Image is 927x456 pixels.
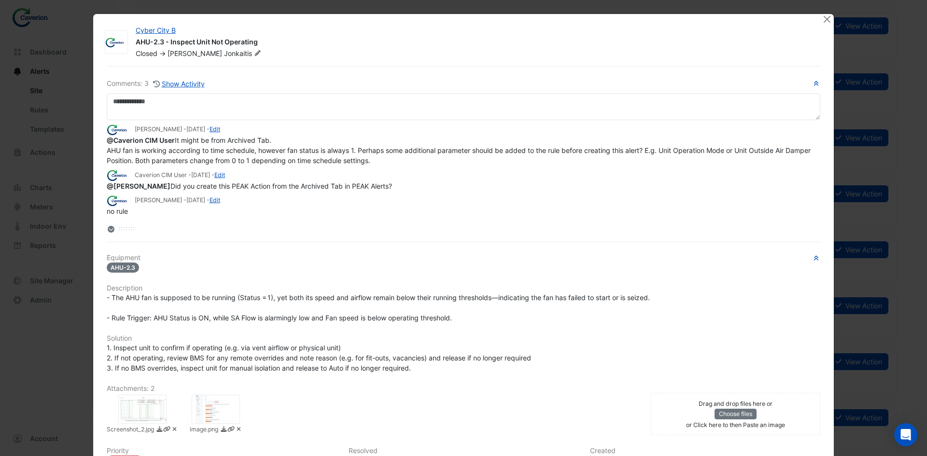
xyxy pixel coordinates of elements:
small: Screenshot_2.jpg [107,425,154,435]
small: [PERSON_NAME] - - [135,125,220,134]
img: Caverion [105,38,127,47]
span: - The AHU fan is supposed to be running (Status = 1), yet both its speed and airflow remain below... [107,293,650,322]
h6: Description [107,284,820,292]
h6: Equipment [107,254,820,262]
span: AHU-2.3 [107,263,139,273]
img: Caverion [107,124,131,135]
button: Show Activity [153,78,205,89]
button: Close [822,14,832,24]
a: Edit [214,171,225,179]
span: Did you create this PEAK Action from the Archived Tab in PEAK Alerts? [107,182,392,190]
span: Jonkaitis [224,49,263,58]
button: Choose files [715,409,757,419]
a: Cyber City B [136,26,176,34]
small: Caverion CIM User - - [135,171,225,180]
a: Copy link to clipboard [227,425,235,435]
a: Download [220,425,227,435]
a: Copy link to clipboard [163,425,170,435]
small: [PERSON_NAME] - - [135,196,220,205]
div: Screenshot_2.jpg [118,395,167,424]
a: Delete [171,425,178,435]
span: anton.mazkovoi+4329@cimenviro.com [Caverion] [107,136,175,144]
small: Drag and drop files here or [699,400,772,407]
span: 2025-08-11 11:43:52 [186,196,205,204]
span: [PERSON_NAME] [168,49,222,57]
span: Closed [136,49,157,57]
span: 1. Inspect unit to confirm if operating (e.g. via vent airflow or physical unit) 2. If not operat... [107,344,531,372]
span: 2025-08-12 08:01:15 [186,125,205,133]
span: no rule [107,207,128,215]
div: image.png [192,395,240,424]
fa-layers: More [107,226,115,233]
a: Edit [210,125,220,133]
div: Comments: 3 [107,78,205,89]
span: -> [159,49,166,57]
span: tomas.jonkaitis@caverion.com [Caverion] [107,182,170,190]
span: 2025-08-11 17:53:03 [191,171,210,179]
a: Edit [210,196,220,204]
div: AHU-2.3 - Inspect Unit Not Operating [136,37,811,49]
h6: Resolved [349,447,579,455]
img: Caverion [107,170,131,180]
div: Open Intercom Messenger [894,423,917,446]
h6: Priority [107,447,337,455]
img: Caverion [107,195,131,206]
h6: Solution [107,334,820,343]
span: It might be from Archived Tab. AHU fan is working according to time schedule, however fan status ... [107,136,813,165]
a: Download [156,425,163,435]
h6: Created [590,447,820,455]
small: image.png [190,425,218,435]
h6: Attachments: 2 [107,385,820,393]
small: or Click here to then Paste an image [686,421,785,428]
a: Delete [235,425,242,435]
